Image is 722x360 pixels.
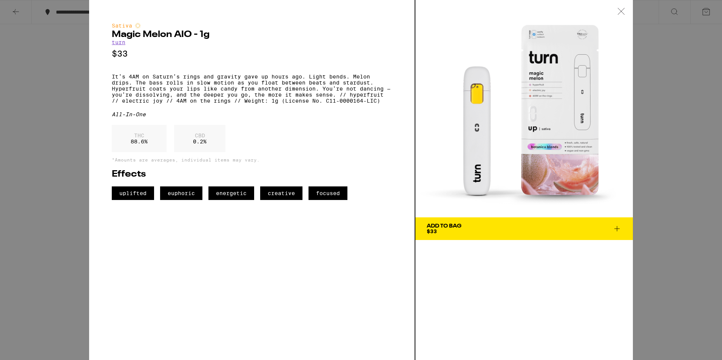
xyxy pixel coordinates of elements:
[112,74,392,104] p: It’s 4AM on Saturn’s rings and gravity gave up hours ago. Light bends. Melon drips. The bass roll...
[112,170,392,179] h2: Effects
[160,186,202,200] span: euphoric
[112,111,392,117] div: All-In-One
[135,23,141,29] img: sativaColor.svg
[131,132,148,138] p: THC
[112,23,392,29] div: Sativa
[193,132,207,138] p: CBD
[260,186,302,200] span: creative
[208,186,254,200] span: energetic
[309,186,347,200] span: focused
[112,49,392,58] p: $33
[112,39,125,45] a: turn
[415,217,633,240] button: Add To Bag$33
[427,228,437,234] span: $33
[427,223,461,229] div: Add To Bag
[112,186,154,200] span: uplifted
[112,125,167,152] div: 88.6 %
[174,125,225,152] div: 0.2 %
[112,157,392,162] p: *Amounts are averages, individual items may vary.
[112,30,392,39] h2: Magic Melon AIO - 1g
